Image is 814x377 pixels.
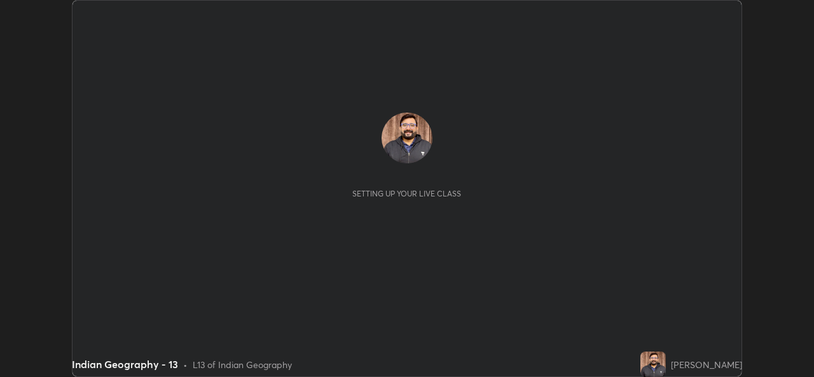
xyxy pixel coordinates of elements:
[352,189,461,198] div: Setting up your live class
[183,358,188,371] div: •
[72,357,178,372] div: Indian Geography - 13
[671,358,742,371] div: [PERSON_NAME]
[640,352,666,377] img: 033221f814214d6096c889d8493067a3.jpg
[382,113,432,163] img: 033221f814214d6096c889d8493067a3.jpg
[193,358,292,371] div: L13 of Indian Geography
